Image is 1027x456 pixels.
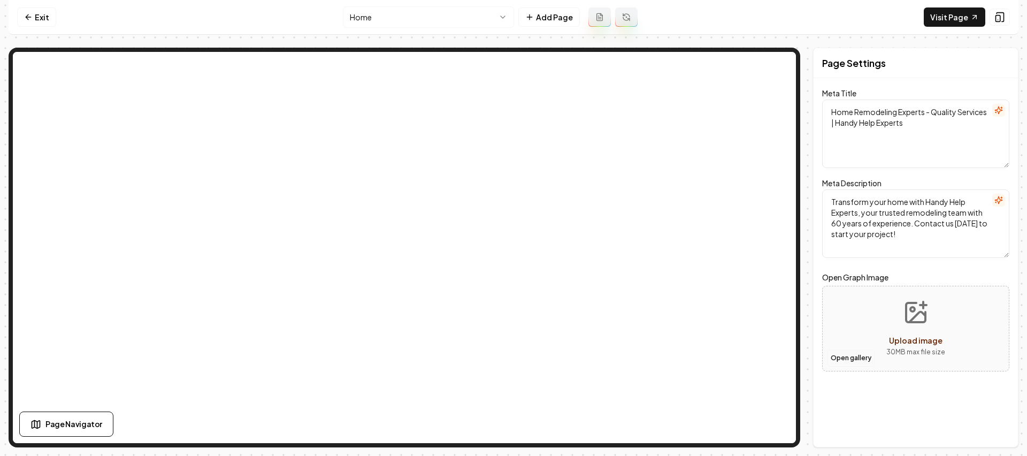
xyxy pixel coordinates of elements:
[822,178,882,188] label: Meta Description
[886,347,945,358] p: 30 MB max file size
[878,291,954,366] button: Upload image
[588,7,611,27] button: Add admin page prompt
[45,419,102,430] span: Page Navigator
[17,7,56,27] a: Exit
[822,56,886,71] h2: Page Settings
[822,271,1009,284] label: Open Graph Image
[822,88,856,98] label: Meta Title
[615,7,638,27] button: Regenerate page
[889,336,942,345] span: Upload image
[924,7,985,27] a: Visit Page
[19,412,113,437] button: Page Navigator
[518,7,580,27] button: Add Page
[827,349,875,367] button: Open gallery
